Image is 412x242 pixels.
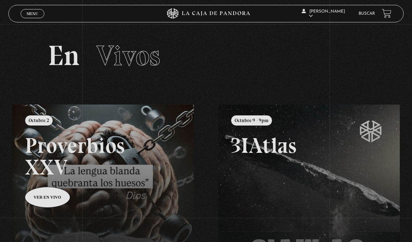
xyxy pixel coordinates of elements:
[48,42,364,70] h2: En
[359,12,375,16] a: Buscar
[24,17,41,22] span: Cerrar
[382,9,391,18] a: View your shopping cart
[96,39,160,72] span: Vivos
[27,12,38,16] span: Menu
[302,9,345,18] span: [PERSON_NAME]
